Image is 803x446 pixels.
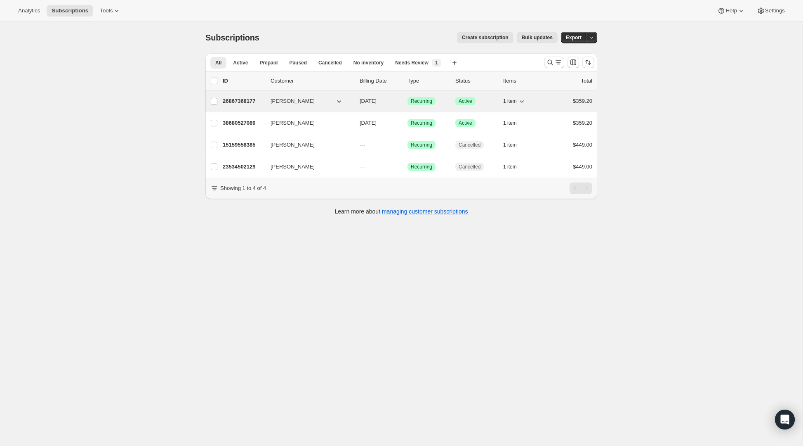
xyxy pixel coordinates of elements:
[223,77,264,85] p: ID
[266,138,348,152] button: [PERSON_NAME]
[289,59,307,66] span: Paused
[503,161,526,173] button: 1 item
[223,117,592,129] div: 38680527089[PERSON_NAME][DATE]SuccessRecurringSuccessActive1 item$359.20
[271,77,353,85] p: Customer
[581,77,592,85] p: Total
[266,116,348,130] button: [PERSON_NAME]
[220,184,266,192] p: Showing 1 to 4 of 4
[395,59,429,66] span: Needs Review
[503,164,517,170] span: 1 item
[223,161,592,173] div: 23534502129[PERSON_NAME]---SuccessRecurringCancelled1 item$449.00
[459,142,480,148] span: Cancelled
[411,98,432,104] span: Recurring
[725,7,737,14] span: Help
[259,59,278,66] span: Prepaid
[712,5,750,17] button: Help
[95,5,126,17] button: Tools
[223,119,264,127] p: 38680527089
[517,32,558,43] button: Bulk updates
[411,142,432,148] span: Recurring
[360,77,401,85] p: Billing Date
[271,163,315,171] span: [PERSON_NAME]
[503,142,517,148] span: 1 item
[573,120,592,126] span: $359.20
[407,77,449,85] div: Type
[566,34,582,41] span: Export
[503,77,544,85] div: Items
[100,7,113,14] span: Tools
[752,5,790,17] button: Settings
[223,95,592,107] div: 26867368177[PERSON_NAME][DATE]SuccessRecurringSuccessActive1 item$359.20
[435,59,438,66] span: 1
[775,410,795,429] div: Open Intercom Messenger
[573,164,592,170] span: $449.00
[335,207,468,216] p: Learn more about
[522,34,553,41] span: Bulk updates
[47,5,93,17] button: Subscriptions
[544,57,564,68] button: Search and filter results
[266,160,348,173] button: [PERSON_NAME]
[459,98,472,104] span: Active
[233,59,248,66] span: Active
[582,57,594,68] button: Sort the results
[205,33,259,42] span: Subscriptions
[223,77,592,85] div: IDCustomerBilling DateTypeStatusItemsTotal
[503,120,517,126] span: 1 item
[765,7,785,14] span: Settings
[271,119,315,127] span: [PERSON_NAME]
[360,120,377,126] span: [DATE]
[18,7,40,14] span: Analytics
[573,98,592,104] span: $359.20
[223,163,264,171] p: 23534502129
[568,57,579,68] button: Customize table column order and visibility
[411,164,432,170] span: Recurring
[271,141,315,149] span: [PERSON_NAME]
[462,34,509,41] span: Create subscription
[503,139,526,151] button: 1 item
[360,98,377,104] span: [DATE]
[223,141,264,149] p: 15159558385
[360,142,365,148] span: ---
[570,183,592,194] nav: Pagination
[573,142,592,148] span: $449.00
[503,117,526,129] button: 1 item
[459,164,480,170] span: Cancelled
[271,97,315,105] span: [PERSON_NAME]
[561,32,586,43] button: Export
[459,120,472,126] span: Active
[353,59,384,66] span: No inventory
[503,98,517,104] span: 1 item
[215,59,221,66] span: All
[360,164,365,170] span: ---
[411,120,432,126] span: Recurring
[223,97,264,105] p: 26867368177
[13,5,45,17] button: Analytics
[503,95,526,107] button: 1 item
[382,208,468,215] a: managing customer subscriptions
[448,57,461,69] button: Create new view
[455,77,497,85] p: Status
[223,139,592,151] div: 15159558385[PERSON_NAME]---SuccessRecurringCancelled1 item$449.00
[457,32,513,43] button: Create subscription
[52,7,88,14] span: Subscriptions
[266,95,348,108] button: [PERSON_NAME]
[318,59,342,66] span: Cancelled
